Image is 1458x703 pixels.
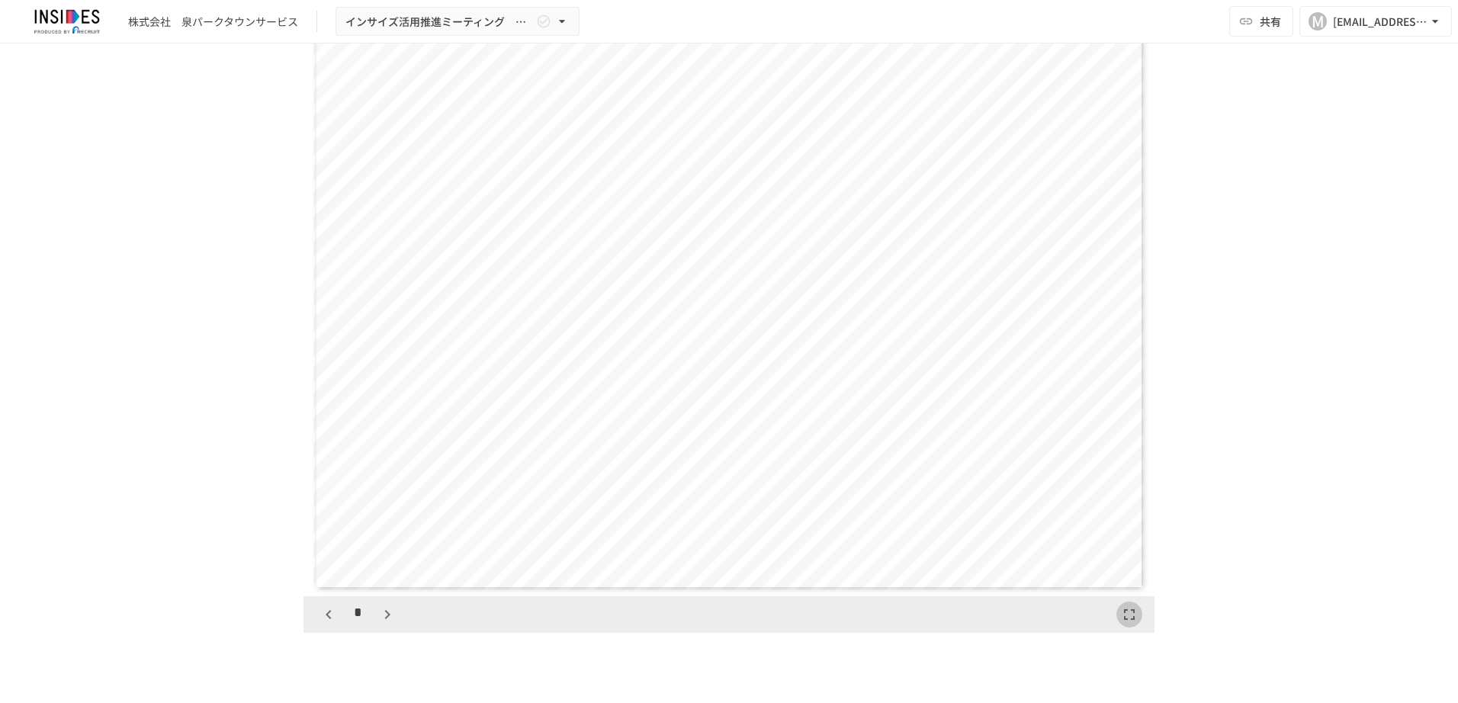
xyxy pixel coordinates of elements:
[18,9,116,34] img: JmGSPSkPjKwBq77AtHmwC7bJguQHJlCRQfAXtnx4WuV
[1309,12,1327,30] div: M
[336,7,580,37] button: インサイズ活用推進ミーティング ～2回目～
[1333,12,1427,31] div: [EMAIL_ADDRESS][PERSON_NAME][DOMAIN_NAME]
[345,12,533,31] span: インサイズ活用推進ミーティング ～2回目～
[303,9,1155,596] div: Page 7
[128,14,298,30] div: 株式会社 泉パークタウンサービス
[1260,13,1281,30] span: 共有
[1229,6,1293,37] button: 共有
[1299,6,1452,37] button: M[EMAIL_ADDRESS][PERSON_NAME][DOMAIN_NAME]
